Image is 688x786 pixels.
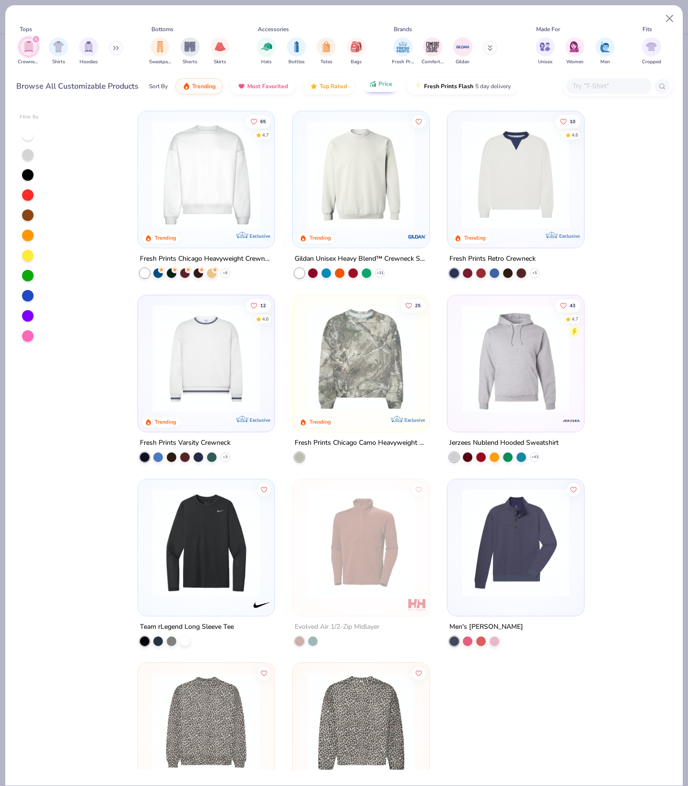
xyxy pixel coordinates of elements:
img: Unisex Image [539,41,550,52]
img: Skirts Image [215,41,226,52]
span: 43 [570,303,575,308]
div: Team rLegend Long Sleeve Tee [140,621,234,633]
span: Most Favorited [247,82,288,90]
button: Like [555,115,580,128]
div: Browse All Customizable Products [16,81,138,92]
div: filter for Skirts [210,37,229,66]
div: filter for Women [565,37,585,66]
span: Women [566,58,584,66]
img: Shirts Image [53,41,64,52]
span: 5 day delivery [475,81,511,92]
button: filter button [453,37,472,66]
span: + 43 [531,454,538,460]
div: filter for Shorts [181,37,200,66]
img: Bottles Image [291,41,302,52]
input: Try "T-Shirt" [572,81,645,92]
span: + 5 [532,270,537,276]
button: filter button [422,37,444,66]
img: 14993208-bc25-44f0-9f56-abe44a3d9069 [148,488,265,596]
div: filter for Crewnecks [18,37,40,66]
div: Sort By [149,82,168,91]
span: Fresh Prints Flash [424,82,473,90]
span: Trending [192,82,216,90]
span: Top Rated [320,82,347,90]
img: d9105e28-ed75-4fdd-addc-8b592ef863ea [302,305,420,413]
button: Like [401,299,425,312]
div: filter for Comfort Colors [422,37,444,66]
span: + 3 [223,454,228,460]
span: Cropped [642,58,661,66]
img: 8f0f731a-4882-4d65-94a6-3a25ef076c00 [302,672,420,780]
button: Like [412,115,425,128]
span: 65 [261,119,266,124]
img: Women Image [570,41,581,52]
img: Hoodies Image [83,41,94,52]
button: Like [246,115,271,128]
button: filter button [392,37,414,66]
img: TopRated.gif [310,82,318,90]
span: 10 [570,119,575,124]
button: Like [258,667,271,680]
span: + 31 [377,270,384,276]
div: filter for Hats [257,37,276,66]
img: Bags Image [351,41,361,52]
img: most_fav.gif [238,82,245,90]
img: Totes Image [321,41,332,52]
span: Exclusive [404,416,425,423]
span: Comfort Colors [422,58,444,66]
div: Brands [394,25,412,34]
img: 2566fda3-10f6-409c-8793-e3ca6d194e0e [457,488,574,596]
span: Sweatpants [149,58,171,66]
div: Bottoms [151,25,173,34]
div: 4.7 [572,315,578,323]
span: 12 [261,303,266,308]
button: filter button [18,37,40,66]
button: filter button [642,37,661,66]
span: Exclusive [250,416,270,423]
button: filter button [210,37,229,66]
span: Fresh Prints [392,58,414,66]
img: Sweatpants Image [155,41,165,52]
div: filter for Hoodies [79,37,98,66]
img: Jerzees logo [562,411,581,430]
span: Crewnecks [18,58,40,66]
button: Like [412,483,425,496]
button: filter button [287,37,306,66]
button: filter button [257,37,276,66]
span: Exclusive [559,233,580,239]
button: Price [362,76,400,92]
img: acdb1d3c-c6f7-4dcb-ae7a-ba84f2052273 [148,672,265,780]
div: Tops [20,25,32,34]
span: Hats [261,58,272,66]
div: filter for Cropped [642,37,661,66]
button: filter button [149,37,171,66]
div: filter for Men [596,37,615,66]
div: Men's [PERSON_NAME] [449,621,523,633]
button: Like [246,299,271,312]
img: Gildan logo [407,227,426,246]
div: filter for Bottles [287,37,306,66]
img: Crewnecks Image [23,41,34,52]
img: Fresh Prints Image [396,40,410,54]
span: Totes [321,58,333,66]
div: Fresh Prints Varsity Crewneck [140,437,230,449]
button: filter button [317,37,336,66]
button: filter button [565,37,585,66]
div: Fresh Prints Chicago Camo Heavyweight Crewneck [295,437,427,449]
div: Evolved Air 1/2-Zip Midlayer [295,621,379,633]
div: 4.6 [263,315,269,323]
img: flash.gif [414,82,422,90]
div: Fresh Prints Retro Crewneck [449,253,536,265]
div: Fits [642,25,652,34]
div: filter for Shirts [49,37,68,66]
div: filter for Unisex [536,37,555,66]
button: filter button [181,37,200,66]
img: 1358499d-a160-429c-9f1e-ad7a3dc244c9 [148,121,265,229]
img: Helly Hansen logo [407,595,426,614]
div: 4.7 [263,131,269,139]
span: Shirts [52,58,65,66]
img: 833bdddd-6347-4faa-9e52-496810413cc0 [302,121,420,229]
button: Like [412,667,425,680]
span: 25 [415,303,421,308]
span: Bottles [288,58,305,66]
